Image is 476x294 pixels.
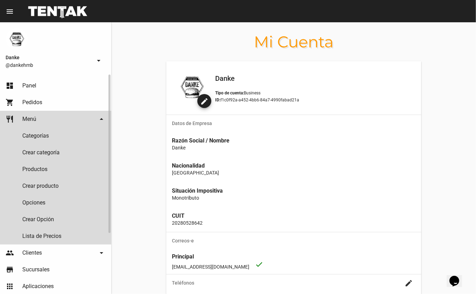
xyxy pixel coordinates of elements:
p: 20280528642 [172,219,416,226]
strong: Situación Impositiva [172,187,223,194]
span: Aplicaciones [22,283,54,290]
mat-icon: arrow_drop_down [97,249,106,257]
iframe: chat widget [447,266,469,287]
mat-icon: shopping_cart [6,98,14,107]
mat-icon: people [6,249,14,257]
strong: Principal [172,253,194,260]
span: Datos de Empresa [172,121,416,126]
span: Panel [22,82,36,89]
img: 1d4517d0-56da-456b-81f5-6111ccf01445.png [6,28,28,50]
h1: Mi Cuenta [112,36,476,47]
mat-icon: done [255,260,263,269]
mat-icon: apps [6,282,14,291]
mat-icon: dashboard [6,82,14,90]
strong: Razón Social / Nombre [172,137,229,144]
mat-icon: arrow_drop_down [95,56,103,65]
p: [EMAIL_ADDRESS][DOMAIN_NAME] [172,260,416,270]
mat-icon: create [405,279,413,287]
span: Teléfonos [172,280,402,286]
p: Danke [172,144,416,151]
p: Monotributo [172,194,416,201]
span: Danke [6,53,92,62]
strong: CUIT [172,212,184,219]
b: Tipo de cuenta: [215,91,244,95]
h2: Danke [215,73,413,84]
p: Business [215,90,413,96]
span: Menú [22,116,36,123]
button: Editar [402,276,416,290]
p: [GEOGRAPHIC_DATA] [172,169,416,176]
b: ID: [215,98,220,102]
span: Correos-e [172,238,416,243]
span: @dankehmb [6,62,92,69]
mat-icon: menu [6,7,14,16]
span: Sucursales [22,266,50,273]
span: Clientes [22,249,42,256]
mat-icon: store [6,265,14,274]
img: 1d4517d0-56da-456b-81f5-6111ccf01445.png [175,70,210,105]
strong: Nacionalidad [172,162,205,169]
p: f1c0f92a-a452-4bb6-84a7-4990fabad21a [215,96,413,103]
button: Seleccionar avatar [197,94,211,108]
mat-icon: Seleccionar avatar [200,97,209,106]
mat-icon: restaurant [6,115,14,123]
span: Pedidos [22,99,42,106]
mat-icon: arrow_drop_down [97,115,106,123]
